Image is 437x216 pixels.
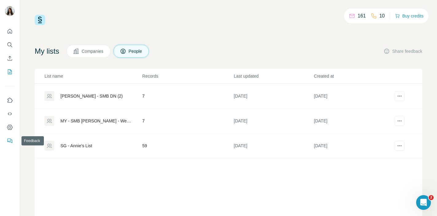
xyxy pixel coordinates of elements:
button: Search [5,39,15,50]
p: Created at [314,73,393,79]
td: [DATE] [314,84,394,109]
button: actions [395,116,404,126]
button: Dashboard [5,122,15,133]
span: People [129,48,143,54]
div: [PERSON_NAME] - SMB DN (2) [60,93,123,99]
button: actions [395,91,404,101]
span: Companies [82,48,104,54]
iframe: Intercom live chat [416,195,431,210]
button: Buy credits [395,12,423,20]
td: 59 [142,133,234,158]
p: List name [44,73,142,79]
img: Surfe Logo [35,15,45,25]
button: actions [395,141,404,151]
button: Use Surfe on LinkedIn [5,95,15,106]
button: Share feedback [384,48,422,54]
td: [DATE] [314,133,394,158]
span: 2 [429,195,434,200]
button: My lists [5,66,15,77]
td: [DATE] [314,109,394,133]
p: 10 [379,12,385,20]
img: Avatar [5,6,15,16]
td: [DATE] [234,109,314,133]
h4: My lists [35,46,59,56]
td: 7 [142,109,234,133]
button: Use Surfe API [5,108,15,119]
p: Last updated [234,73,313,79]
td: [DATE] [234,84,314,109]
button: Feedback [5,135,15,146]
td: [DATE] [234,133,314,158]
p: Records [142,73,233,79]
div: SG - Annie's List [60,143,92,149]
button: Quick start [5,26,15,37]
td: 7 [142,84,234,109]
button: Enrich CSV [5,53,15,64]
div: MY - SMB [PERSON_NAME] - Webinar [DATE] [60,118,132,124]
p: 161 [358,12,366,20]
